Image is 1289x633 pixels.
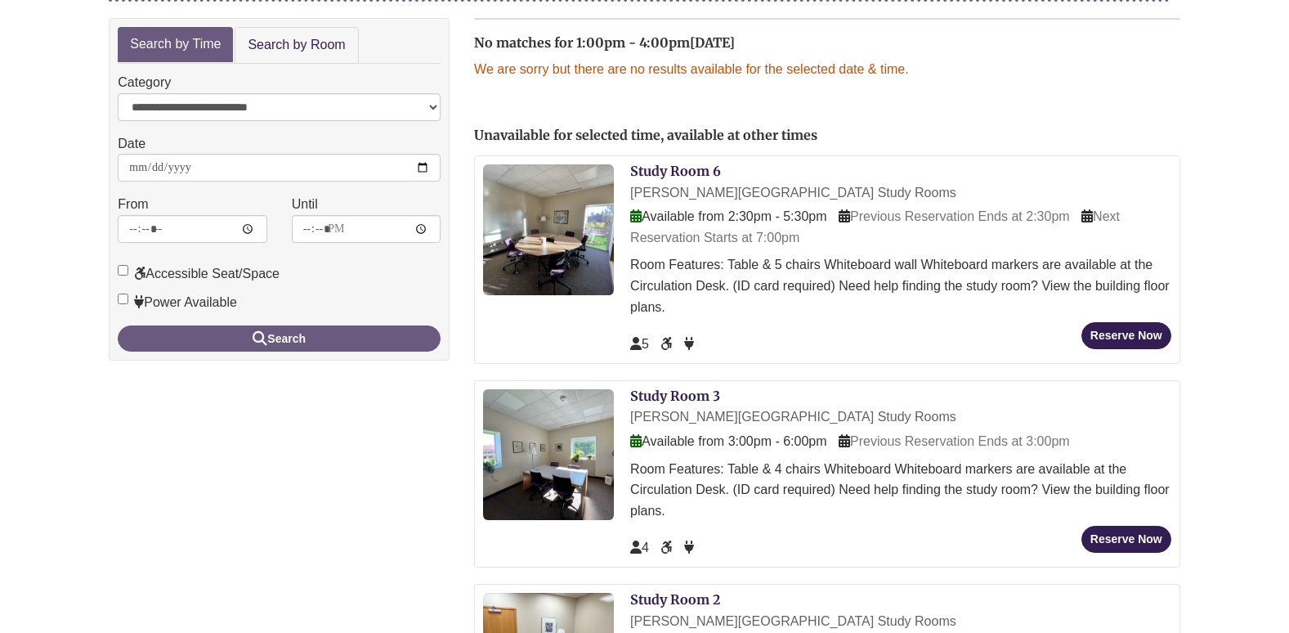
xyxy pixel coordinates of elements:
input: Power Available [118,294,128,304]
span: The capacity of this space [630,337,649,351]
span: Previous Reservation Ends at 2:30pm [839,209,1070,223]
label: Accessible Seat/Space [118,263,280,285]
div: Room Features: Table & 5 chairs Whiteboard wall Whiteboard markers are available at the Circulati... [630,254,1171,317]
button: Reserve Now [1081,322,1171,349]
span: Available from 3:00pm - 6:00pm [630,434,826,448]
h2: Unavailable for selected time, available at other times [474,128,1180,143]
a: Study Room 6 [630,163,721,179]
label: Category [118,72,171,93]
input: Accessible Seat/Space [118,265,128,276]
div: Room Features: Table & 4 chairs Whiteboard Whiteboard markers are available at the Circulation De... [630,459,1171,522]
span: Accessible Seat/Space [660,541,675,554]
span: Power Available [684,541,694,554]
a: Search by Room [235,27,358,64]
label: From [118,194,148,215]
span: The capacity of this space [630,541,649,554]
h2: No matches for 1:00pm - 4:00pm[DATE] [474,36,1180,51]
a: Search by Time [118,27,233,62]
span: Power Available [684,337,694,351]
p: We are sorry but there are no results available for the selected date & time. [474,59,1180,80]
label: Until [292,194,318,215]
span: Next Reservation Starts at 7:00pm [630,209,1120,245]
div: [PERSON_NAME][GEOGRAPHIC_DATA] Study Rooms [630,182,1171,204]
img: Study Room 6 [483,164,614,295]
button: Search [118,325,441,352]
div: [PERSON_NAME][GEOGRAPHIC_DATA] Study Rooms [630,611,1171,632]
label: Power Available [118,292,237,313]
span: Available from 2:30pm - 5:30pm [630,209,826,223]
label: Date [118,133,145,155]
span: Previous Reservation Ends at 3:00pm [839,434,1070,448]
span: Accessible Seat/Space [660,337,675,351]
button: Reserve Now [1081,526,1171,553]
a: Study Room 2 [630,591,720,608]
div: [PERSON_NAME][GEOGRAPHIC_DATA] Study Rooms [630,406,1171,428]
img: Study Room 3 [483,389,614,520]
a: Study Room 3 [630,388,720,404]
